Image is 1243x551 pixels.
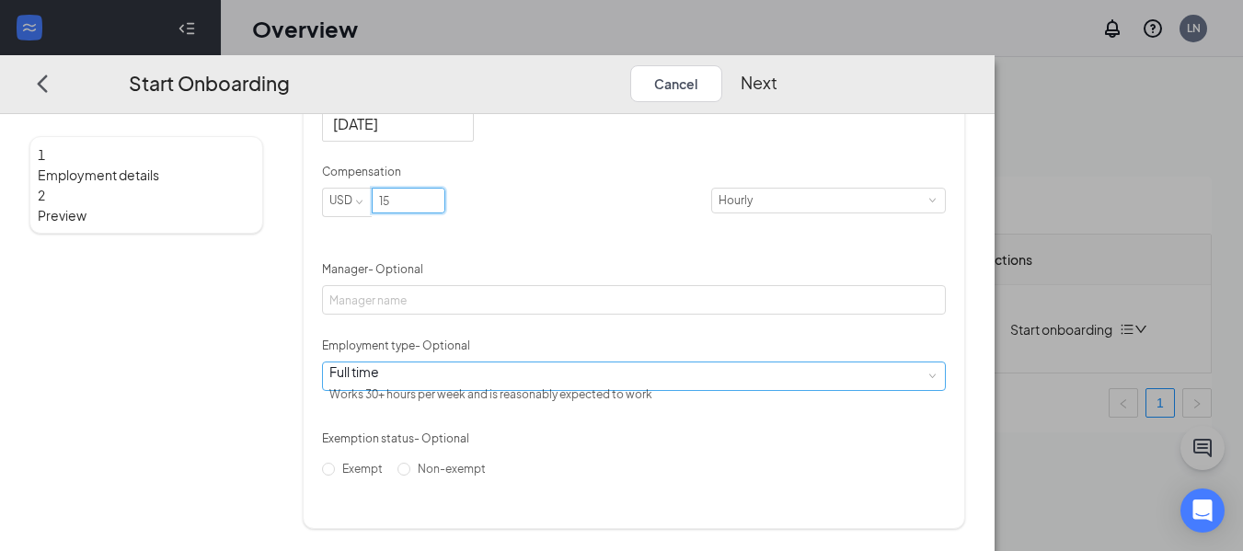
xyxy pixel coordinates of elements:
[38,187,45,203] span: 2
[719,189,765,212] div: Hourly
[373,189,444,212] input: Amount
[415,339,470,352] span: - Optional
[329,362,652,381] div: Full time
[329,362,665,408] div: [object Object]
[38,205,255,225] span: Preview
[410,462,493,476] span: Non-exempt
[38,146,45,163] span: 1
[414,431,469,445] span: - Optional
[630,64,722,101] button: Cancel
[129,68,290,98] h3: Start Onboarding
[329,189,365,212] div: USD
[322,164,946,180] p: Compensation
[322,430,946,447] p: Exemption status
[38,165,255,185] span: Employment details
[322,261,946,278] p: Manager
[322,285,946,315] input: Manager name
[329,381,652,408] div: Works 30+ hours per week and is reasonably expected to work
[333,112,459,135] input: Aug 26, 2025
[741,64,777,101] button: Next
[335,462,390,476] span: Exempt
[1180,488,1225,533] div: Open Intercom Messenger
[368,262,423,276] span: - Optional
[322,338,946,354] p: Employment type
